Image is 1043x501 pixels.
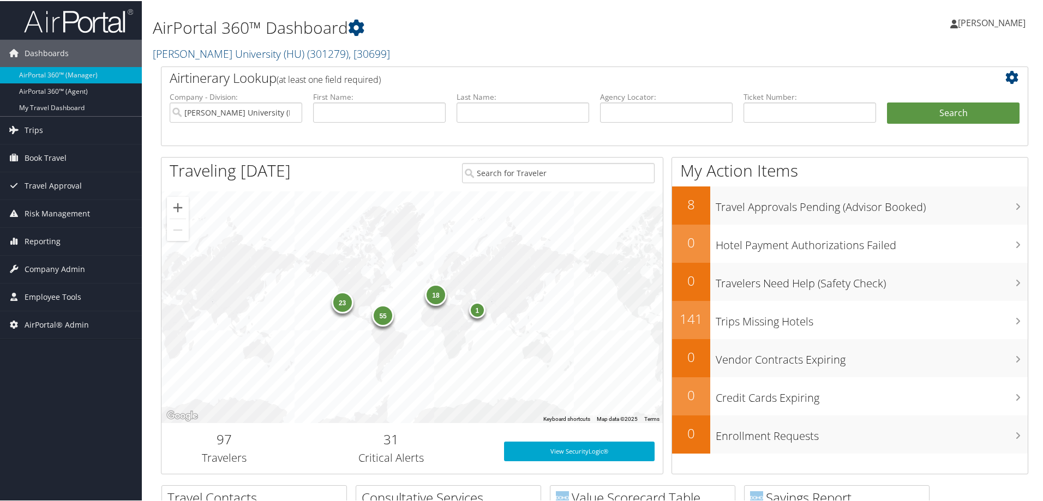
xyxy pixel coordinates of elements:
span: [PERSON_NAME] [958,16,1026,28]
h1: My Action Items [672,158,1028,181]
span: Company Admin [25,255,85,282]
button: Search [887,101,1020,123]
label: Ticket Number: [744,90,876,101]
a: 141Trips Missing Hotels [672,300,1028,338]
a: 0Vendor Contracts Expiring [672,338,1028,376]
h2: 141 [672,309,710,327]
a: 0Credit Cards Expiring [672,376,1028,414]
h2: Airtinerary Lookup [170,68,948,86]
a: 0Hotel Payment Authorizations Failed [672,224,1028,262]
h2: 0 [672,423,710,442]
h2: 0 [672,270,710,289]
span: Travel Approval [25,171,82,198]
label: Last Name: [457,90,589,101]
h3: Travelers Need Help (Safety Check) [716,269,1028,290]
label: First Name: [313,90,446,101]
h3: Hotel Payment Authorizations Failed [716,231,1028,252]
div: 1 [469,300,485,317]
span: , [ 30699 ] [349,45,390,60]
img: Google [164,408,200,422]
h3: Critical Alerts [295,449,488,464]
a: Open this area in Google Maps (opens a new window) [164,408,200,422]
a: Terms (opens in new tab) [644,415,660,421]
span: Employee Tools [25,282,81,310]
button: Zoom in [167,196,189,218]
span: Reporting [25,227,61,254]
a: View SecurityLogic® [504,440,655,460]
h2: 8 [672,194,710,213]
h1: Traveling [DATE] [170,158,291,181]
button: Keyboard shortcuts [543,414,590,422]
h1: AirPortal 360™ Dashboard [153,15,742,38]
button: Zoom out [167,218,189,240]
h3: Travel Approvals Pending (Advisor Booked) [716,193,1028,214]
span: Book Travel [25,143,67,171]
h3: Credit Cards Expiring [716,384,1028,405]
span: (at least one field required) [277,73,381,84]
span: Map data ©2025 [597,415,638,421]
h2: 0 [672,385,710,403]
h2: 97 [170,429,279,448]
h3: Travelers [170,449,279,464]
input: Search for Traveler [462,162,655,182]
span: Trips [25,116,43,143]
div: 55 [372,304,394,325]
span: ( 301279 ) [307,45,349,60]
a: 8Travel Approvals Pending (Advisor Booked) [672,185,1028,224]
label: Agency Locator: [600,90,733,101]
h3: Vendor Contracts Expiring [716,346,1028,366]
a: 0Enrollment Requests [672,414,1028,452]
img: airportal-logo.png [24,7,133,33]
h2: 0 [672,347,710,365]
a: 0Travelers Need Help (Safety Check) [672,262,1028,300]
label: Company - Division: [170,90,302,101]
div: 23 [331,290,353,312]
span: AirPortal® Admin [25,310,89,337]
span: Risk Management [25,199,90,226]
a: [PERSON_NAME] University (HU) [153,45,390,60]
h3: Trips Missing Hotels [716,307,1028,328]
h2: 0 [672,232,710,251]
span: Dashboards [25,39,69,66]
h2: 31 [295,429,488,448]
div: 18 [425,283,447,305]
a: [PERSON_NAME] [950,5,1036,38]
h3: Enrollment Requests [716,422,1028,443]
